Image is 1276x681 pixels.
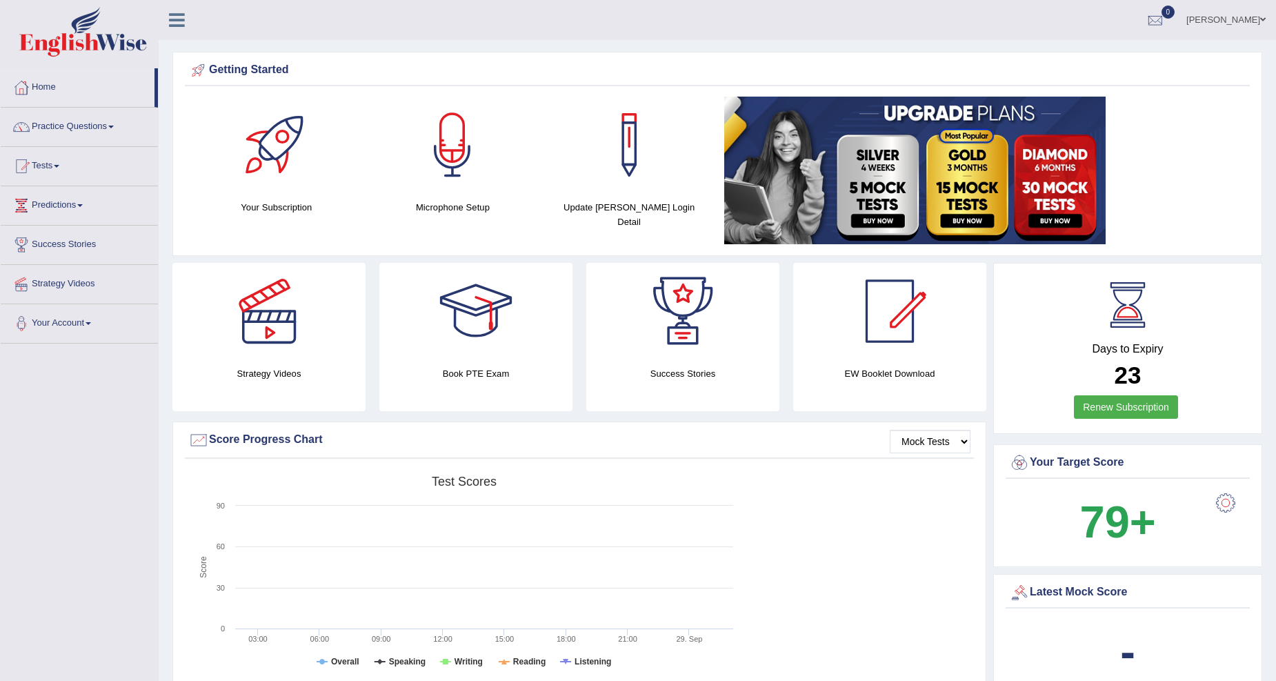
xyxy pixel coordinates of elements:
[1,304,158,339] a: Your Account
[1009,453,1246,473] div: Your Target Score
[495,635,515,643] text: 15:00
[172,366,366,381] h4: Strategy Videos
[1074,395,1178,419] a: Renew Subscription
[1162,6,1175,19] span: 0
[1,108,158,142] a: Practice Questions
[1,265,158,299] a: Strategy Videos
[379,366,572,381] h4: Book PTE Exam
[372,200,535,215] h4: Microphone Setup
[618,635,637,643] text: 21:00
[432,475,497,488] tspan: Test scores
[1,68,154,103] a: Home
[677,635,703,643] tspan: 29. Sep
[724,97,1106,244] img: small5.jpg
[221,624,225,633] text: 0
[557,635,576,643] text: 18:00
[548,200,710,229] h4: Update [PERSON_NAME] Login Detail
[199,556,208,578] tspan: Score
[1,226,158,260] a: Success Stories
[513,657,546,667] tspan: Reading
[188,60,1246,81] div: Getting Started
[1115,362,1142,388] b: 23
[217,584,225,592] text: 30
[1009,582,1246,603] div: Latest Mock Score
[217,502,225,510] text: 90
[455,657,483,667] tspan: Writing
[310,635,330,643] text: 06:00
[195,200,358,215] h4: Your Subscription
[586,366,779,381] h4: Success Stories
[389,657,426,667] tspan: Speaking
[575,657,611,667] tspan: Listening
[793,366,986,381] h4: EW Booklet Download
[188,430,970,451] div: Score Progress Chart
[1009,343,1246,355] h4: Days to Expiry
[1080,497,1156,547] b: 79+
[1120,626,1135,677] b: -
[331,657,359,667] tspan: Overall
[248,635,268,643] text: 03:00
[433,635,452,643] text: 12:00
[1,147,158,181] a: Tests
[217,542,225,551] text: 60
[372,635,391,643] text: 09:00
[1,186,158,221] a: Predictions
